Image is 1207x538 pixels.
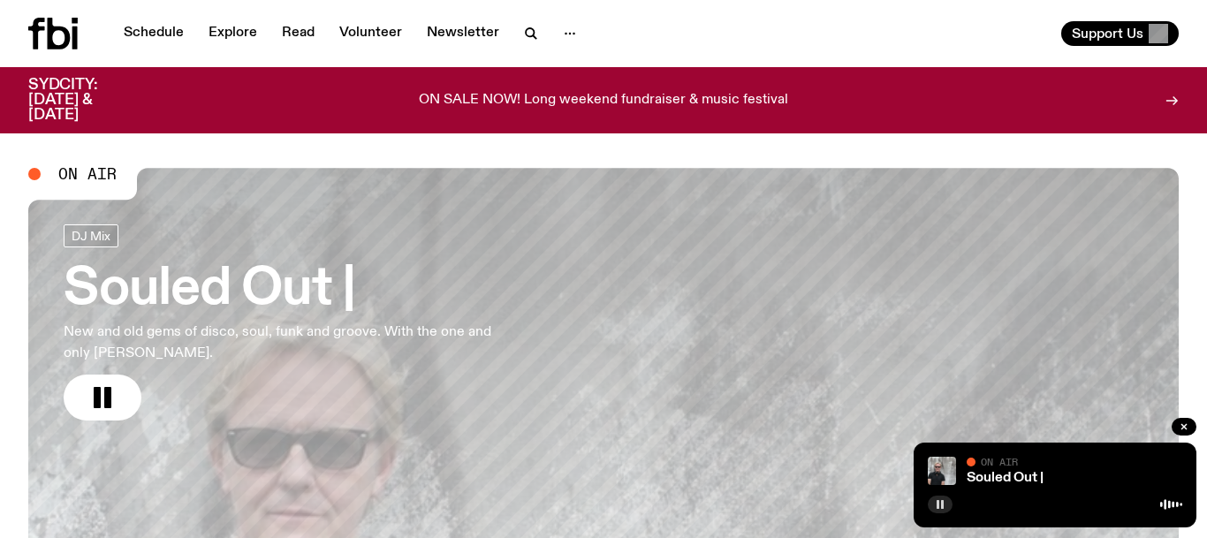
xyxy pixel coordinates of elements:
p: New and old gems of disco, soul, funk and groove. With the one and only [PERSON_NAME]. [64,322,516,364]
span: DJ Mix [72,229,110,242]
a: Read [271,21,325,46]
a: Souled Out |New and old gems of disco, soul, funk and groove. With the one and only [PERSON_NAME]. [64,224,516,421]
a: DJ Mix [64,224,118,247]
h3: SYDCITY: [DATE] & [DATE] [28,78,141,123]
p: ON SALE NOW! Long weekend fundraiser & music festival [419,93,788,109]
h3: Souled Out | [64,265,516,314]
span: On Air [58,166,117,182]
a: Explore [198,21,268,46]
img: Stephen looks directly at the camera, wearing a black tee, black sunglasses and headphones around... [928,457,956,485]
span: On Air [981,456,1018,467]
button: Support Us [1061,21,1179,46]
span: Support Us [1072,26,1143,42]
a: Schedule [113,21,194,46]
a: Volunteer [329,21,413,46]
a: Newsletter [416,21,510,46]
a: Souled Out | [967,471,1044,485]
